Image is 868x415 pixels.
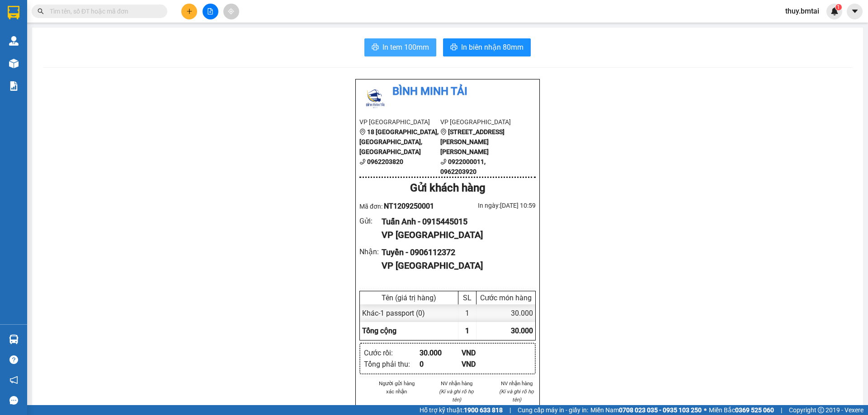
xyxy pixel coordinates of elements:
[50,6,156,16] input: Tìm tên, số ĐT hoặc mã đơn
[440,158,486,175] b: 0922000011, 0962203920
[462,359,504,370] div: VND
[420,359,462,370] div: 0
[5,5,131,22] li: Bình Minh Tải
[364,38,436,56] button: printerIn tem 100mm
[362,309,425,317] span: Khác - 1 passport (0)
[382,246,528,259] div: Tuyền - 0906112372
[440,129,447,135] span: environment
[443,38,531,56] button: printerIn biên nhận 80mm
[207,8,213,14] span: file-add
[476,304,535,322] div: 30.000
[518,405,588,415] span: Cung cấp máy in - giấy in:
[372,43,379,52] span: printer
[619,406,702,414] strong: 0708 023 035 - 0935 103 250
[377,379,416,396] li: Người gửi hàng xác nhận
[382,228,528,242] div: VP [GEOGRAPHIC_DATA]
[461,294,474,302] div: SL
[359,159,366,165] span: phone
[458,304,476,322] div: 1
[479,294,533,302] div: Cước món hàng
[461,42,524,53] span: In biên nhận 80mm
[359,83,391,115] img: logo.jpg
[440,128,505,155] b: [STREET_ADDRESS][PERSON_NAME][PERSON_NAME]
[9,376,18,384] span: notification
[465,326,469,335] span: 1
[359,83,536,100] li: Bình Minh Tải
[382,259,528,273] div: VP [GEOGRAPHIC_DATA]
[9,81,19,91] img: solution-icon
[364,359,420,370] div: Tổng phải thu :
[709,405,774,415] span: Miền Bắc
[359,201,448,212] div: Mã đơn:
[359,129,366,135] span: environment
[438,379,476,387] li: NV nhận hàng
[818,407,824,413] span: copyright
[497,379,536,387] li: NV nhận hàng
[450,43,458,52] span: printer
[440,117,521,127] li: VP [GEOGRAPHIC_DATA]
[439,388,474,403] i: (Kí và ghi rõ họ tên)
[186,8,193,14] span: plus
[359,117,440,127] li: VP [GEOGRAPHIC_DATA]
[448,201,536,210] div: In ngày: [DATE] 10:59
[735,406,774,414] strong: 0369 525 060
[420,347,462,359] div: 30.000
[511,326,533,335] span: 30.000
[9,396,18,405] span: message
[837,4,840,10] span: 1
[704,408,707,412] span: ⚪️
[203,4,218,19] button: file-add
[5,38,62,68] li: VP [GEOGRAPHIC_DATA]
[362,294,456,302] div: Tên (giá trị hàng)
[8,6,19,19] img: logo-vxr
[5,5,36,36] img: logo.jpg
[778,5,826,17] span: thuy.bmtai
[228,8,234,14] span: aim
[9,335,19,344] img: warehouse-icon
[9,59,19,68] img: warehouse-icon
[781,405,782,415] span: |
[847,4,863,19] button: caret-down
[851,7,859,15] span: caret-down
[420,405,503,415] span: Hỗ trợ kỹ thuật:
[384,202,434,210] span: NT1209250001
[359,246,382,257] div: Nhận :
[362,326,396,335] span: Tổng cộng
[830,7,839,15] img: icon-new-feature
[382,42,429,53] span: In tem 100mm
[364,347,420,359] div: Cước rồi :
[382,215,528,228] div: Tuấn Anh - 0915445015
[181,4,197,19] button: plus
[464,406,503,414] strong: 1900 633 818
[62,38,120,68] li: VP [GEOGRAPHIC_DATA]
[359,128,439,155] b: 18 [GEOGRAPHIC_DATA], [GEOGRAPHIC_DATA], [GEOGRAPHIC_DATA]
[9,355,18,364] span: question-circle
[359,215,382,227] div: Gửi :
[367,158,403,165] b: 0962203820
[38,8,44,14] span: search
[835,4,842,10] sup: 1
[509,405,511,415] span: |
[440,159,447,165] span: phone
[9,36,19,46] img: warehouse-icon
[462,347,504,359] div: VND
[590,405,702,415] span: Miền Nam
[499,388,534,403] i: (Kí và ghi rõ họ tên)
[359,180,536,197] div: Gửi khách hàng
[223,4,239,19] button: aim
